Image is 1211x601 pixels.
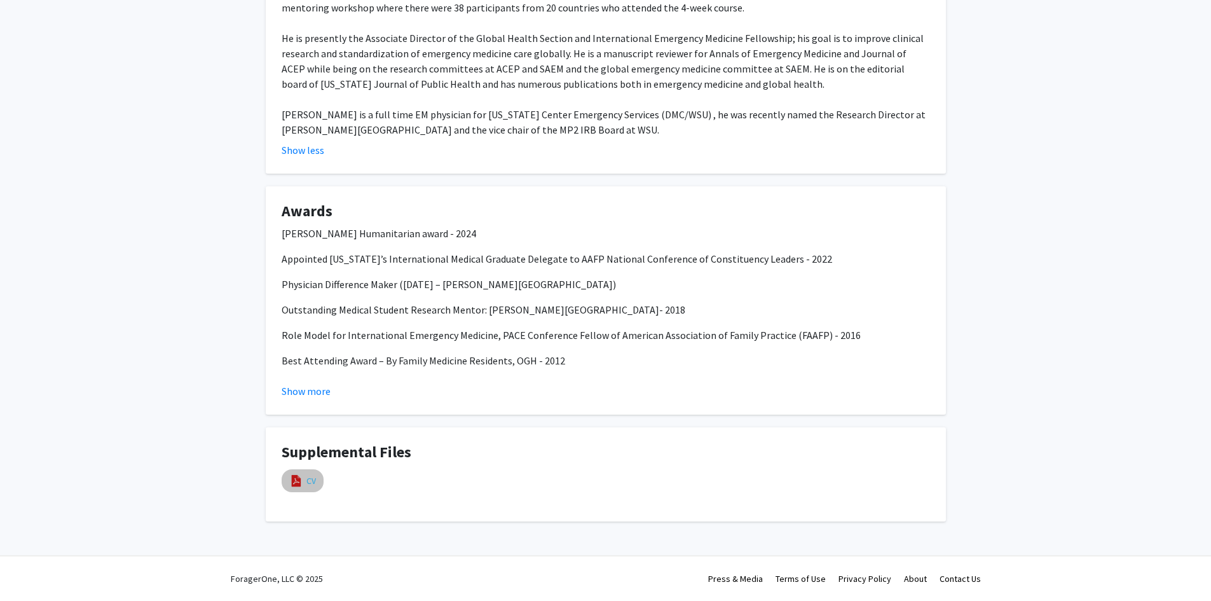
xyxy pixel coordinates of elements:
div: He is presently the Associate Director of the Global Health Section and International Emergency M... [282,15,930,92]
a: Contact Us [940,573,981,584]
p: Best Attending Award – By Family Medicine Residents, OGH - 2012 [282,353,930,368]
img: pdf_icon.png [289,474,303,488]
a: CV [306,474,316,488]
a: About [904,573,927,584]
p: Appointed [US_STATE]’s International Medical Graduate Delegate to AAFP National Conference of Con... [282,251,930,266]
div: [PERSON_NAME] is a full time EM physician for [US_STATE] Center Emergency Services (DMC/WSU) , he... [282,92,930,137]
div: ForagerOne, LLC © 2025 [231,556,323,601]
button: Show more [282,383,331,399]
h4: Awards [282,202,930,221]
p: Outstanding Medical Student Research Mentor: [PERSON_NAME][GEOGRAPHIC_DATA]- 2018 [282,302,930,317]
a: Privacy Policy [838,573,891,584]
button: Show less [282,142,324,158]
p: Role Model for International Emergency Medicine, PACE Conference Fellow of American Association o... [282,328,930,343]
p: Physician Difference Maker ([DATE] – [PERSON_NAME][GEOGRAPHIC_DATA]) [282,277,930,292]
a: Press & Media [708,573,763,584]
h4: Supplemental Files [282,443,930,462]
p: [PERSON_NAME] Humanitarian award - 2024 [282,226,930,241]
a: Terms of Use [776,573,826,584]
iframe: Chat [10,544,54,591]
